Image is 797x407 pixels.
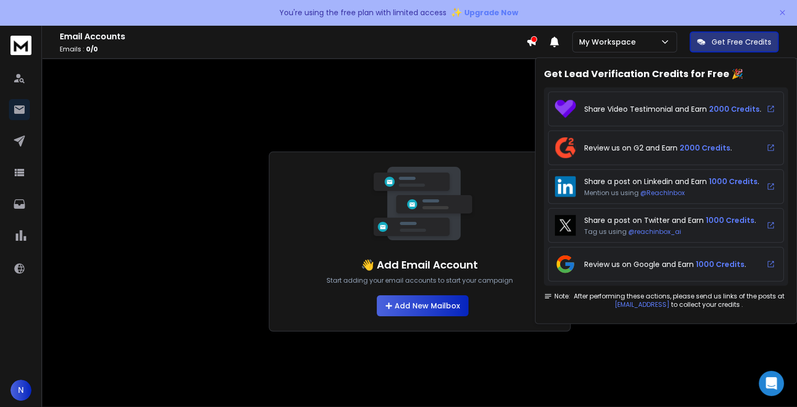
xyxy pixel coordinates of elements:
[570,292,788,309] p: After performing these actions, please send us links of the posts at to collect your credits .
[544,67,788,81] h2: Get Lead Verification Credits for Free 🎉
[279,7,446,18] p: You're using the free plan with limited access
[326,276,513,285] p: Start adding your email accounts to start your campaign
[584,228,756,236] p: Tag us using
[548,247,784,282] a: Review us on Google and Earn 1000 Credits.
[451,5,462,20] span: ✨
[640,188,685,197] span: @ReachInbox
[464,7,518,18] span: Upgrade Now
[615,300,670,309] a: [EMAIL_ADDRESS]
[690,31,779,52] button: Get Free Credits
[361,258,478,272] h1: 👋 Add Email Account
[680,143,730,153] span: 2000 Credits
[377,295,468,316] button: Add New Mailbox
[548,92,784,126] a: Share Video Testimonial and Earn 2000 Credits.
[451,2,518,23] button: ✨Upgrade Now
[584,259,746,270] p: Review us on Google and Earn .
[759,371,784,396] div: Open Intercom Messenger
[712,37,771,47] p: Get Free Credits
[544,292,570,301] span: Note:
[584,104,761,114] p: Share Video Testimonial and Earn .
[628,227,681,236] span: @reachinbox_ai
[10,36,31,55] img: logo
[584,176,759,187] p: Share a post on Linkedin and Earn .
[709,104,760,114] span: 2000 Credits
[60,30,526,43] h1: Email Accounts
[10,380,31,401] button: N
[60,45,526,53] p: Emails :
[584,215,756,226] p: Share a post on Twitter and Earn .
[548,131,784,165] a: Review us on G2 and Earn 2000 Credits.
[584,189,759,197] p: Mention us using
[548,169,784,204] a: Share a post on Linkedin and Earn 1000 Credits.Mention us using @ReachInbox
[86,45,98,53] span: 0 / 0
[706,215,755,226] span: 1000 Credits
[548,208,784,243] a: Share a post on Twitter and Earn 1000 Credits.Tag us using @reachinbox_ai
[584,143,732,153] p: Review us on G2 and Earn .
[696,259,745,270] span: 1000 Credits
[709,176,758,187] span: 1000 Credits
[579,37,640,47] p: My Workspace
